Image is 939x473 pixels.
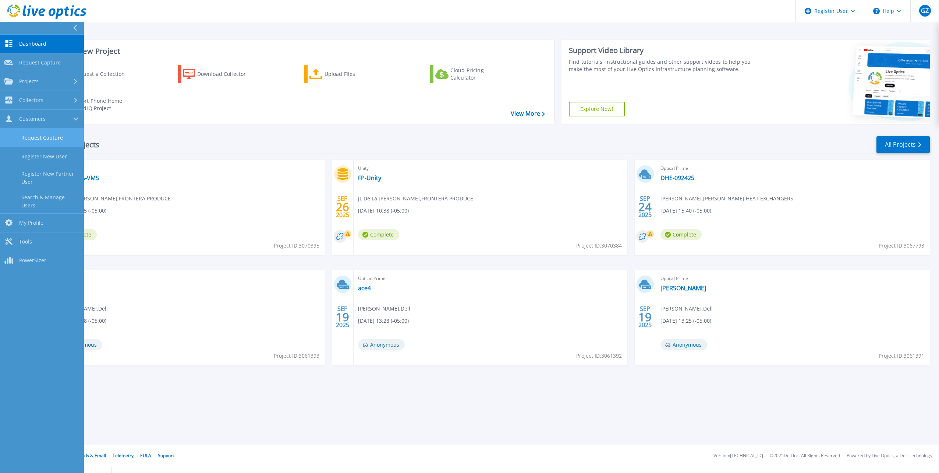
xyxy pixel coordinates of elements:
[921,8,929,14] span: GZ
[358,207,409,215] span: [DATE] 10:38 (-05:00)
[638,204,652,210] span: 24
[358,229,399,240] span: Complete
[660,305,713,313] span: [PERSON_NAME] , Dell
[660,339,707,350] span: Anonymous
[358,274,623,283] span: Optical Prime
[336,193,350,220] div: SEP 2025
[140,452,151,459] a: EULA
[358,305,410,313] span: [PERSON_NAME] , Dell
[358,195,473,203] span: JL De La [PERSON_NAME] , FRONTERA PRODUCE
[358,164,623,172] span: Unity
[660,164,925,172] span: Optical Prime
[19,78,39,85] span: Projects
[158,452,174,459] a: Support
[450,67,509,81] div: Cloud Pricing Calculator
[197,67,256,81] div: Download Collector
[358,317,409,325] span: [DATE] 13:28 (-05:00)
[19,220,43,226] span: My Profile
[52,47,545,55] h3: Start a New Project
[81,452,106,459] a: Ads & Email
[847,453,932,458] li: Powered by Live Optics, a Dell Technology
[430,65,512,83] a: Cloud Pricing Calculator
[358,174,381,182] a: FP-Unity
[660,207,711,215] span: [DATE] 15:40 (-05:00)
[336,304,350,330] div: SEP 2025
[178,65,260,83] a: Download Collector
[274,242,319,250] span: Project ID: 3070395
[19,257,46,264] span: PowerSizer
[73,67,132,81] div: Request a Collection
[304,65,386,83] a: Upload Files
[770,453,840,458] li: © 2025 Dell Inc. All Rights Reserved
[660,274,925,283] span: Optical Prime
[713,453,763,458] li: Version: [TECHNICAL_ID]
[358,284,371,292] a: ace4
[879,242,924,250] span: Project ID: 3067793
[358,339,405,350] span: Anonymous
[569,102,625,116] a: Explore Now!
[511,110,545,117] a: View More
[879,352,924,360] span: Project ID: 3061391
[336,204,349,210] span: 26
[113,452,134,459] a: Telemetry
[638,314,652,320] span: 19
[638,304,652,330] div: SEP 2025
[660,195,793,203] span: [PERSON_NAME] , [PERSON_NAME] HEAT EXCHANGERS
[274,352,319,360] span: Project ID: 3061393
[660,229,702,240] span: Complete
[660,284,706,292] a: [PERSON_NAME]
[19,59,61,66] span: Request Capture
[19,116,46,122] span: Customers
[52,65,134,83] a: Request a Collection
[576,242,622,250] span: Project ID: 3070384
[72,97,130,112] div: Import Phone Home CloudIQ Project
[660,174,694,182] a: DHE-092425
[19,41,46,47] span: Dashboard
[638,193,652,220] div: SEP 2025
[660,317,711,325] span: [DATE] 13:25 (-05:00)
[576,352,622,360] span: Project ID: 3061392
[569,46,759,55] div: Support Video Library
[56,164,320,172] span: Optical Prime
[325,67,383,81] div: Upload Files
[19,97,43,104] span: Collectors
[336,314,349,320] span: 19
[56,274,320,283] span: Optical Prime
[56,195,171,203] span: JL De La [PERSON_NAME] , FRONTERA PRODUCE
[569,58,759,73] div: Find tutorials, instructional guides and other support videos to help you make the most of your L...
[19,238,32,245] span: Tools
[876,136,930,153] a: All Projects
